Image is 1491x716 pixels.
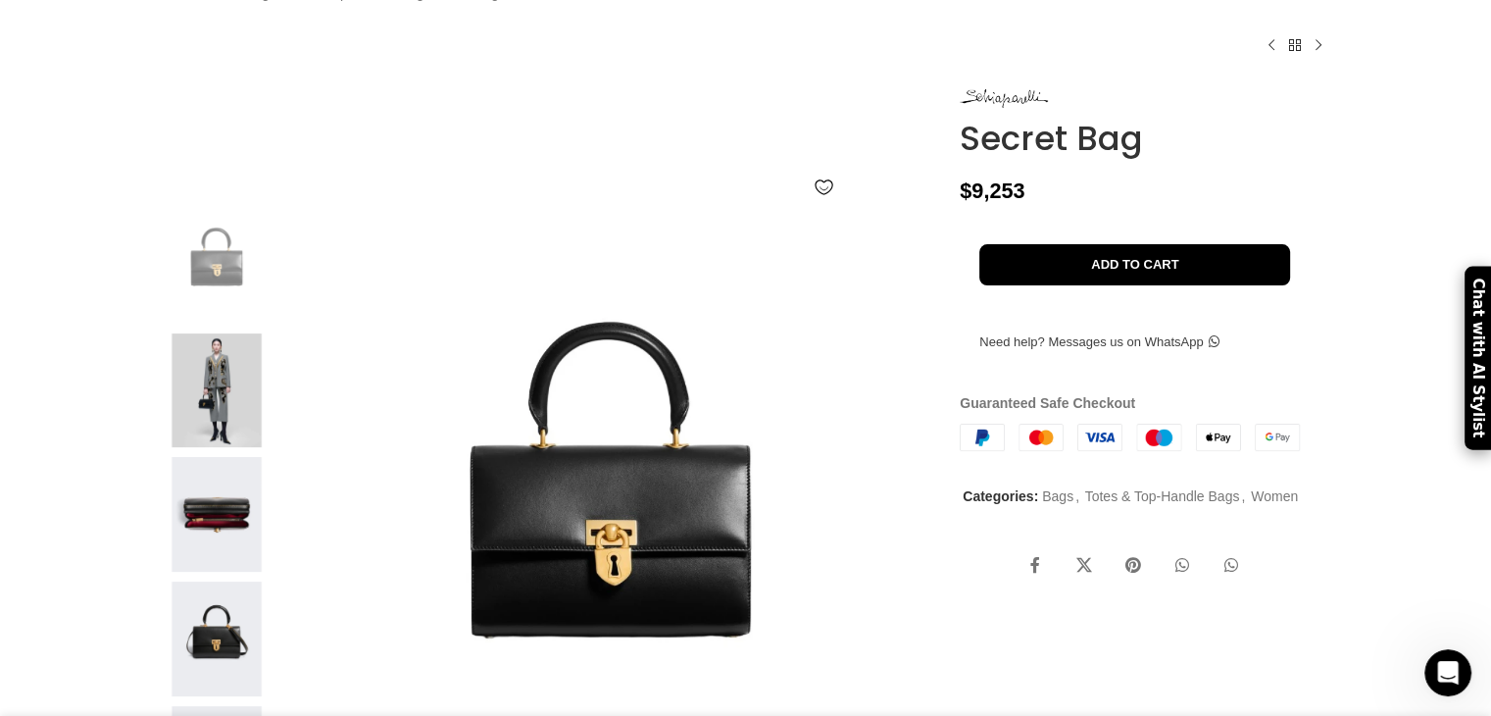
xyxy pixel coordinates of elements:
a: WhatsApp social link [1212,546,1251,586]
iframe: Intercom live chat [1424,649,1471,696]
img: Schiaparelli nose bag [157,582,276,696]
img: Schiaparelli [960,89,1048,108]
img: Schiaparelli bag [157,457,276,572]
a: Pinterest social link [1114,546,1153,586]
img: Schiaparelli bags [157,333,276,448]
span: , [1241,486,1245,507]
span: $ [960,179,971,203]
a: Bags [1042,488,1073,504]
h1: Secret Bag [960,119,1329,159]
bdi: 9,253 [960,179,1024,203]
span: , [1075,486,1079,507]
a: Women [1251,488,1298,504]
a: Previous product [1260,33,1283,57]
a: WhatsApp social link [1163,546,1202,586]
a: X social link [1065,546,1104,586]
a: Totes & Top-Handle Bags [1085,488,1240,504]
a: Facebook social link [1016,546,1055,586]
img: guaranteed-safe-checkout-bordered.j [960,424,1300,451]
button: Add to cart [979,244,1290,285]
a: Need help? Messages us on WhatsApp [960,322,1238,363]
a: Next product [1307,33,1330,57]
span: Categories: [963,488,1038,504]
strong: Guaranteed Safe Checkout [960,395,1135,411]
